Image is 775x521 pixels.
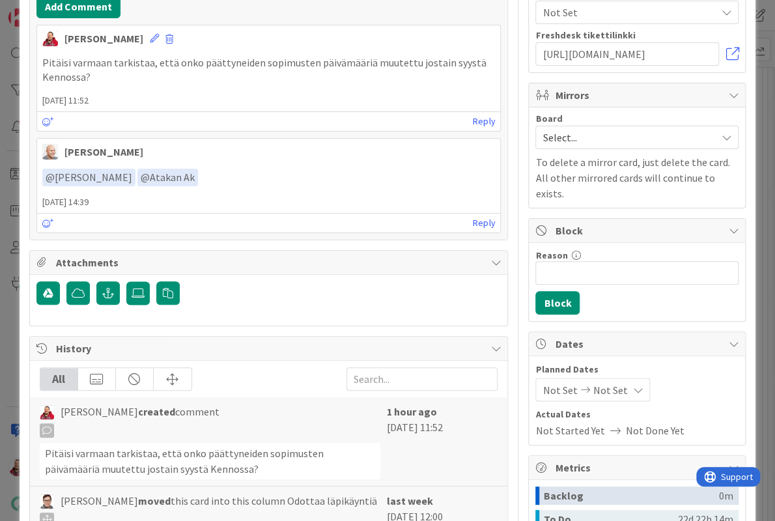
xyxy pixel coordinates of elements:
[40,368,78,390] div: All
[64,31,143,46] div: [PERSON_NAME]
[42,144,58,160] img: NG
[593,382,627,397] span: Not Set
[535,408,739,421] span: Actual Dates
[37,195,501,209] span: [DATE] 14:39
[387,405,437,418] b: 1 hour ago
[40,405,54,419] img: JS
[542,382,577,397] span: Not Set
[64,144,143,160] div: [PERSON_NAME]
[56,255,485,270] span: Attachments
[543,486,718,505] div: Backlog
[46,171,132,184] span: [PERSON_NAME]
[535,114,562,123] span: Board
[555,223,722,238] span: Block
[61,404,219,438] span: [PERSON_NAME] comment
[138,405,175,418] b: created
[542,128,709,147] span: Select...
[718,486,733,505] div: 0m
[542,5,716,20] span: Not Set
[535,249,567,261] label: Reason
[138,494,171,507] b: moved
[141,171,150,184] span: @
[46,171,55,184] span: @
[387,404,498,479] div: [DATE] 11:52
[625,423,684,438] span: Not Done Yet
[473,113,495,130] a: Reply
[473,215,495,231] a: Reply
[535,423,604,438] span: Not Started Yet
[535,291,580,315] button: Block
[25,2,57,18] span: Support
[37,94,501,107] span: [DATE] 11:52
[387,494,433,507] b: last week
[535,31,739,40] div: Freshdesk tikettilinkki
[555,336,722,352] span: Dates
[42,55,496,85] p: Pitäisi varmaan tarkistaa, että onko päättyneiden sopimusten päivämääriä muutettu jostain syystä ...
[346,367,498,391] input: Search...
[535,154,739,201] p: To delete a mirror card, just delete the card. All other mirrored cards will continue to exists.
[42,31,58,46] img: JS
[40,443,381,479] div: Pitäisi varmaan tarkistaa, että onko päättyneiden sopimusten päivämääriä muutettu jostain syystä ...
[555,87,722,103] span: Mirrors
[535,363,739,376] span: Planned Dates
[555,460,722,475] span: Metrics
[56,341,485,356] span: History
[141,171,195,184] span: Atakan Ak
[40,494,54,509] img: SM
